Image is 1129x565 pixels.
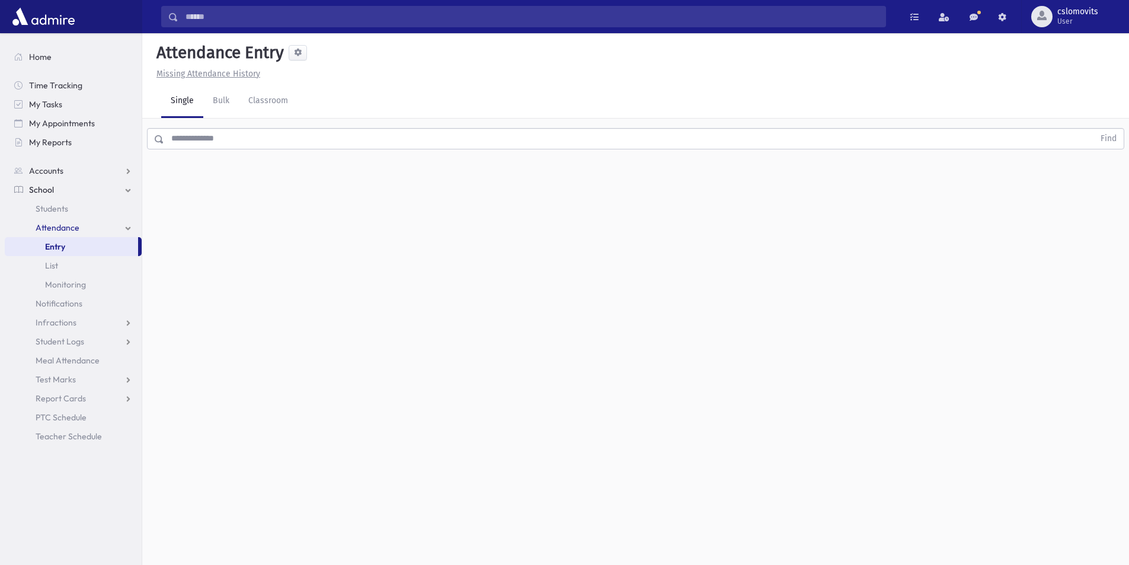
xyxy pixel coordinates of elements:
img: AdmirePro [9,5,78,28]
a: Accounts [5,161,142,180]
span: Home [29,52,52,62]
span: Meal Attendance [36,355,100,366]
a: Bulk [203,85,239,118]
a: Student Logs [5,332,142,351]
span: School [29,184,54,195]
span: Time Tracking [29,80,82,91]
a: Infractions [5,313,142,332]
span: User [1057,17,1098,26]
a: List [5,256,142,275]
a: Entry [5,237,138,256]
a: Home [5,47,142,66]
a: PTC Schedule [5,408,142,427]
span: PTC Schedule [36,412,87,423]
span: My Appointments [29,118,95,129]
a: Monitoring [5,275,142,294]
span: Test Marks [36,374,76,385]
span: Teacher Schedule [36,431,102,442]
span: Notifications [36,298,82,309]
span: Students [36,203,68,214]
a: Single [161,85,203,118]
span: Entry [45,241,65,252]
span: Student Logs [36,336,84,347]
span: List [45,260,58,271]
a: Meal Attendance [5,351,142,370]
span: Report Cards [36,393,86,404]
a: Test Marks [5,370,142,389]
a: Report Cards [5,389,142,408]
span: Monitoring [45,279,86,290]
a: Classroom [239,85,298,118]
a: My Reports [5,133,142,152]
span: My Tasks [29,99,62,110]
a: Missing Attendance History [152,69,260,79]
a: My Appointments [5,114,142,133]
a: Notifications [5,294,142,313]
a: My Tasks [5,95,142,114]
a: Students [5,199,142,218]
u: Missing Attendance History [156,69,260,79]
span: Infractions [36,317,76,328]
h5: Attendance Entry [152,43,284,63]
a: Time Tracking [5,76,142,95]
span: cslomovits [1057,7,1098,17]
span: Attendance [36,222,79,233]
a: School [5,180,142,199]
a: Teacher Schedule [5,427,142,446]
input: Search [178,6,885,27]
a: Attendance [5,218,142,237]
button: Find [1093,129,1124,149]
span: My Reports [29,137,72,148]
span: Accounts [29,165,63,176]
